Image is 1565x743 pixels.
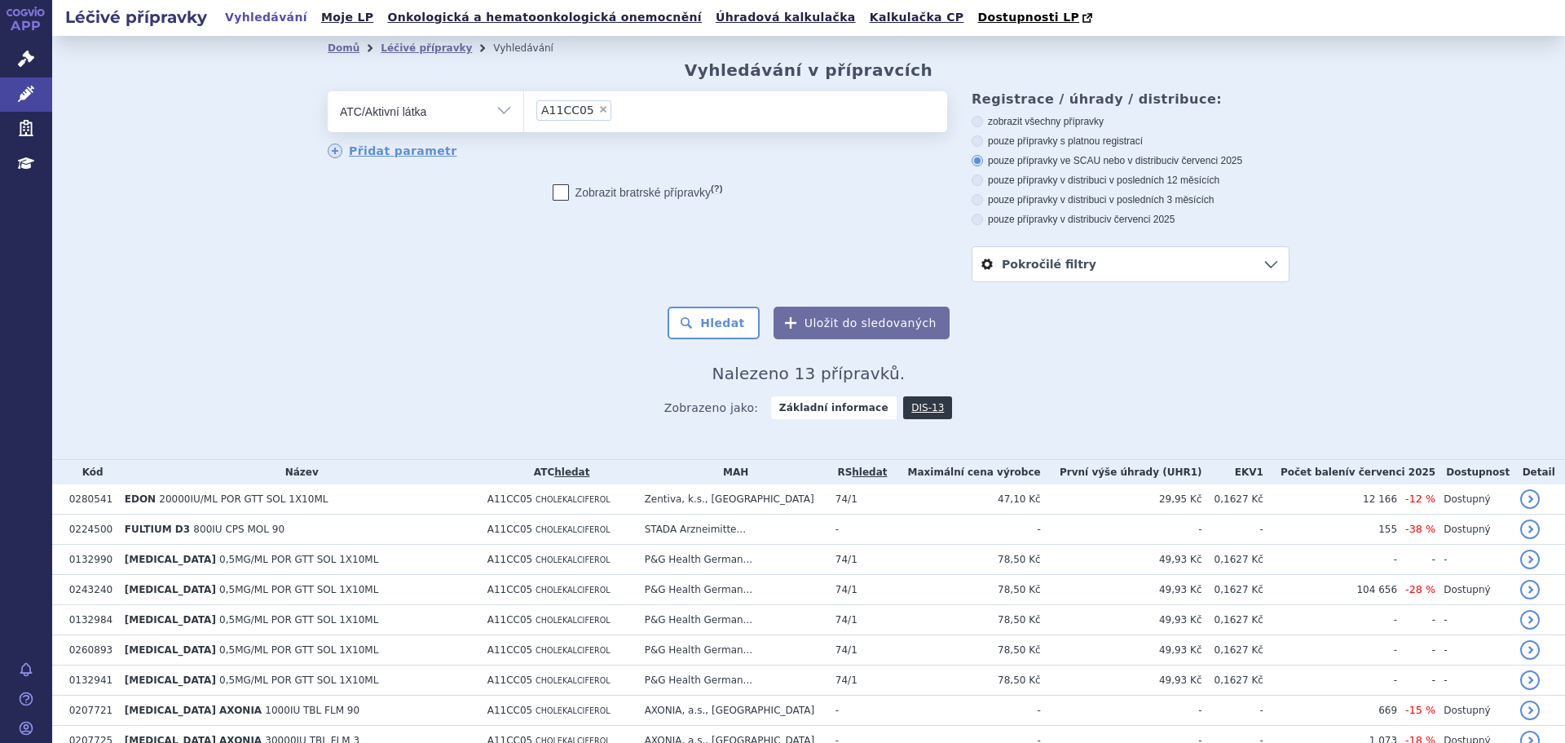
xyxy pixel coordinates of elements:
th: Počet balení [1263,460,1435,484]
td: 78,50 Kč [889,605,1041,635]
td: - [1041,696,1202,726]
th: ATC [479,460,637,484]
span: A11CC05 [487,705,533,716]
span: CHOLEKALCIFEROL [536,616,611,625]
span: [MEDICAL_DATA] [125,644,216,656]
td: P&G Health German... [637,635,827,666]
span: 74/1 [835,493,857,505]
td: 49,93 Kč [1041,635,1202,666]
span: CHOLEKALCIFEROL [536,706,611,715]
a: Domů [328,42,359,54]
span: FULTIUM D3 [125,524,190,535]
span: A11CC05 [487,674,533,686]
td: 0,1627 Kč [1202,545,1263,575]
td: - [1397,605,1435,635]
span: CHOLEKALCIFEROL [536,586,611,595]
button: Uložit do sledovaných [774,307,950,339]
span: A11CC05 [487,493,533,505]
label: pouze přípravky v distribuci [972,213,1289,226]
td: 0,1627 Kč [1202,635,1263,666]
a: detail [1520,489,1540,509]
td: - [1202,696,1263,726]
th: Název [117,460,479,484]
td: 49,93 Kč [1041,666,1202,696]
h3: Registrace / úhrady / distribuce: [972,91,1289,107]
span: CHOLEKALCIFEROL [536,495,611,504]
span: [MEDICAL_DATA] [125,674,216,686]
td: 0,1627 Kč [1202,484,1263,515]
td: Dostupný [1435,696,1512,726]
td: - [889,696,1041,726]
span: 74/1 [835,644,857,656]
th: Kód [61,460,117,484]
a: Kalkulačka CP [865,7,969,29]
span: [MEDICAL_DATA] [125,584,216,595]
a: detail [1520,580,1540,599]
td: P&G Health German... [637,666,827,696]
span: CHOLEKALCIFEROL [536,555,611,564]
td: Zentiva, k.s., [GEOGRAPHIC_DATA] [637,484,827,515]
button: Hledat [668,307,760,339]
span: 74/1 [835,614,857,626]
td: P&G Health German... [637,575,827,605]
td: 0224500 [61,515,117,545]
td: P&G Health German... [637,545,827,575]
label: zobrazit všechny přípravky [972,115,1289,128]
td: - [1397,666,1435,696]
td: - [1263,545,1397,575]
a: detail [1520,640,1540,660]
span: v červenci 2025 [1174,155,1242,166]
a: Přidat parametr [328,144,457,158]
td: - [827,696,889,726]
span: A11CC05 [487,524,533,535]
span: CHOLEKALCIFEROL [536,525,611,534]
span: Dostupnosti LP [977,11,1079,24]
span: CHOLEKALCIFEROL [536,646,611,655]
td: 29,95 Kč [1041,484,1202,515]
td: 78,50 Kč [889,635,1041,666]
td: P&G Health German... [637,605,827,635]
td: 0207721 [61,696,117,726]
td: - [1263,635,1397,666]
td: 669 [1263,696,1397,726]
td: 78,50 Kč [889,545,1041,575]
td: - [1263,605,1397,635]
td: 0,1627 Kč [1202,666,1263,696]
span: 0,5MG/ML POR GTT SOL 1X10ML [219,584,378,595]
span: 0,5MG/ML POR GTT SOL 1X10ML [219,644,378,656]
strong: Základní informace [771,396,897,419]
td: 0132984 [61,605,117,635]
span: 0,5MG/ML POR GTT SOL 1X10ML [219,674,378,686]
td: 12 166 [1263,484,1397,515]
span: [MEDICAL_DATA] [125,614,216,626]
span: 74/1 [835,554,857,565]
span: -15 % [1405,704,1435,716]
span: 0,5MG/ML POR GTT SOL 1X10ML [219,554,378,565]
td: 0243240 [61,575,117,605]
a: hledat [852,467,887,478]
label: pouze přípravky v distribuci v posledních 12 měsících [972,174,1289,187]
a: Moje LP [316,7,378,29]
label: Zobrazit bratrské přípravky [553,184,723,201]
td: 0280541 [61,484,117,515]
label: pouze přípravky v distribuci v posledních 3 měsících [972,193,1289,206]
td: Dostupný [1435,515,1512,545]
td: 0260893 [61,635,117,666]
a: Léčivé přípravky [381,42,472,54]
span: A11CC05 [487,644,533,656]
td: - [1202,515,1263,545]
a: detail [1520,670,1540,690]
input: A11CC05 [616,100,625,120]
span: -38 % [1405,523,1435,535]
a: Onkologická a hematoonkologická onemocnění [382,7,707,29]
td: - [1397,545,1435,575]
span: A11CC05 [541,104,594,116]
a: Pokročilé filtry [972,247,1289,281]
td: AXONIA, a.s., [GEOGRAPHIC_DATA] [637,696,827,726]
td: - [827,515,889,545]
li: Vyhledávání [493,36,575,60]
h2: Vyhledávání v přípravcích [685,60,933,80]
th: První výše úhrady (UHR1) [1041,460,1202,484]
th: EKV1 [1202,460,1263,484]
a: detail [1520,701,1540,720]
